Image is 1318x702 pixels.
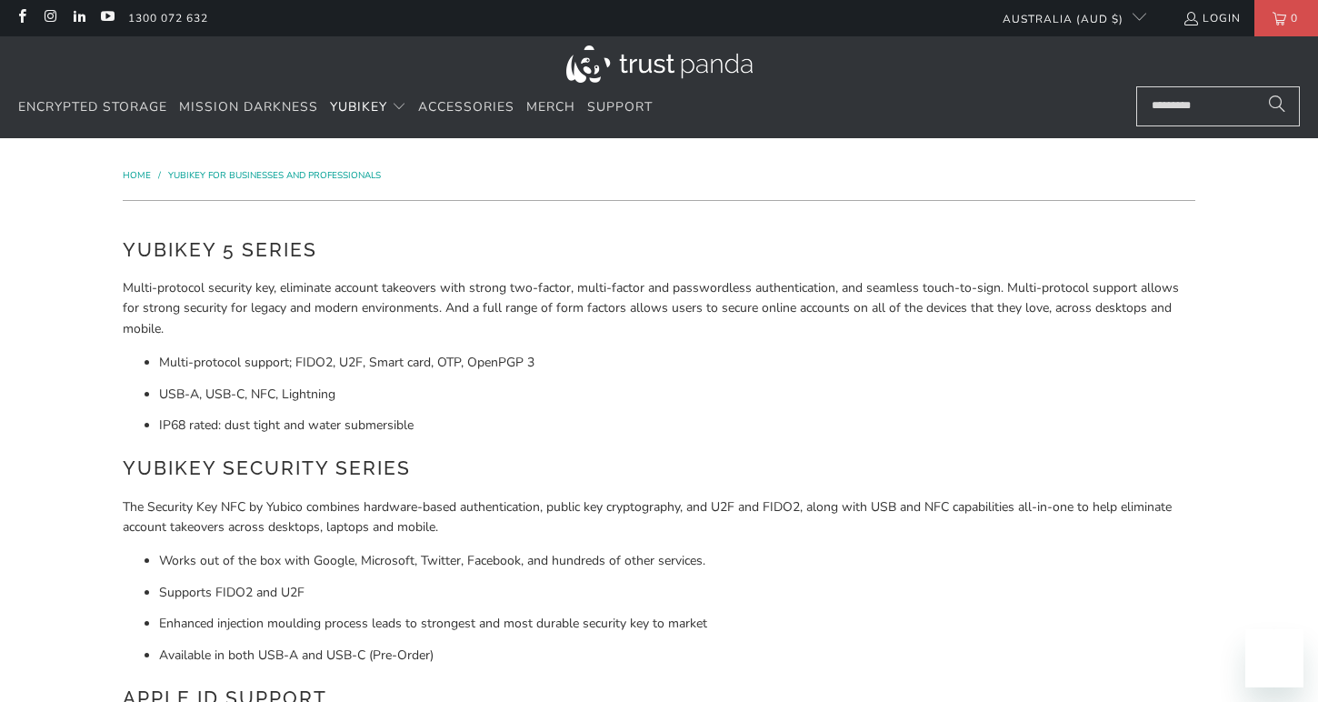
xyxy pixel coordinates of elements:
[330,86,406,129] summary: YubiKey
[18,86,653,129] nav: Translation missing: en.navigation.header.main_nav
[18,86,167,129] a: Encrypted Storage
[330,98,387,115] span: YubiKey
[159,385,1195,405] li: USB-A, USB-C, NFC, Lightning
[159,353,1195,373] li: Multi-protocol support; FIDO2, U2F, Smart card, OTP, OpenPGP 3
[123,278,1195,339] p: Multi-protocol security key, eliminate account takeovers with strong two-factor, multi-factor and...
[179,98,318,115] span: Mission Darkness
[71,11,86,25] a: Trust Panda Australia on LinkedIn
[158,169,161,182] span: /
[566,45,753,83] img: Trust Panda Australia
[168,169,381,182] a: YubiKey for Businesses and Professionals
[14,11,29,25] a: Trust Panda Australia on Facebook
[123,236,1195,265] h2: YubiKey 5 Series
[18,98,167,115] span: Encrypted Storage
[587,98,653,115] span: Support
[99,11,115,25] a: Trust Panda Australia on YouTube
[159,416,1195,436] li: IP68 rated: dust tight and water submersible
[128,8,208,28] a: 1300 072 632
[1245,629,1303,687] iframe: Button to launch messaging window
[123,454,1195,483] h2: YubiKey Security Series
[1254,86,1300,126] button: Search
[123,497,1195,538] p: The Security Key NFC by Yubico combines hardware-based authentication, public key cryptography, a...
[159,551,1195,571] li: Works out of the box with Google, Microsoft, Twitter, Facebook, and hundreds of other services.
[179,86,318,129] a: Mission Darkness
[42,11,57,25] a: Trust Panda Australia on Instagram
[526,98,575,115] span: Merch
[1183,8,1241,28] a: Login
[418,86,514,129] a: Accessories
[1136,86,1300,126] input: Search...
[587,86,653,129] a: Support
[159,646,1195,666] li: Available in both USB-A and USB-C (Pre-Order)
[418,98,514,115] span: Accessories
[123,169,154,182] a: Home
[123,169,151,182] span: Home
[159,583,1195,603] li: Supports FIDO2 and U2F
[526,86,575,129] a: Merch
[159,614,1195,634] li: Enhanced injection moulding process leads to strongest and most durable security key to market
